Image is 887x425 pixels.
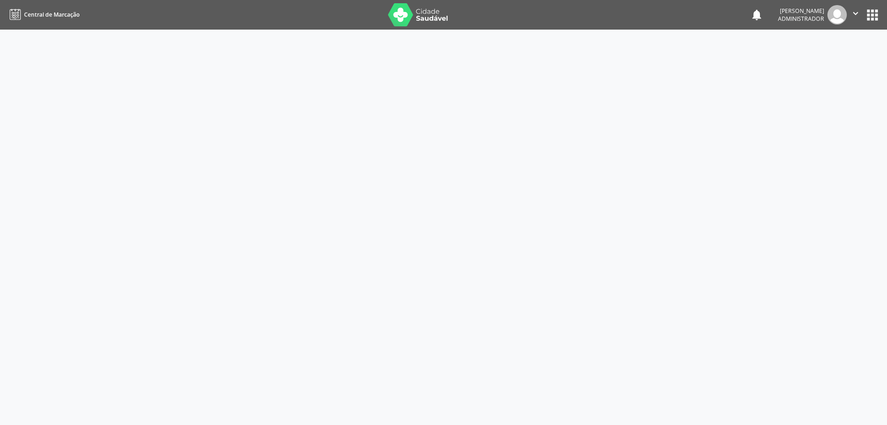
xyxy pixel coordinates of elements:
[778,7,824,15] div: [PERSON_NAME]
[851,8,861,18] i: 
[847,5,864,25] button: 
[778,15,824,23] span: Administrador
[6,7,79,22] a: Central de Marcação
[24,11,79,18] span: Central de Marcação
[827,5,847,25] img: img
[864,7,881,23] button: apps
[750,8,763,21] button: notifications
